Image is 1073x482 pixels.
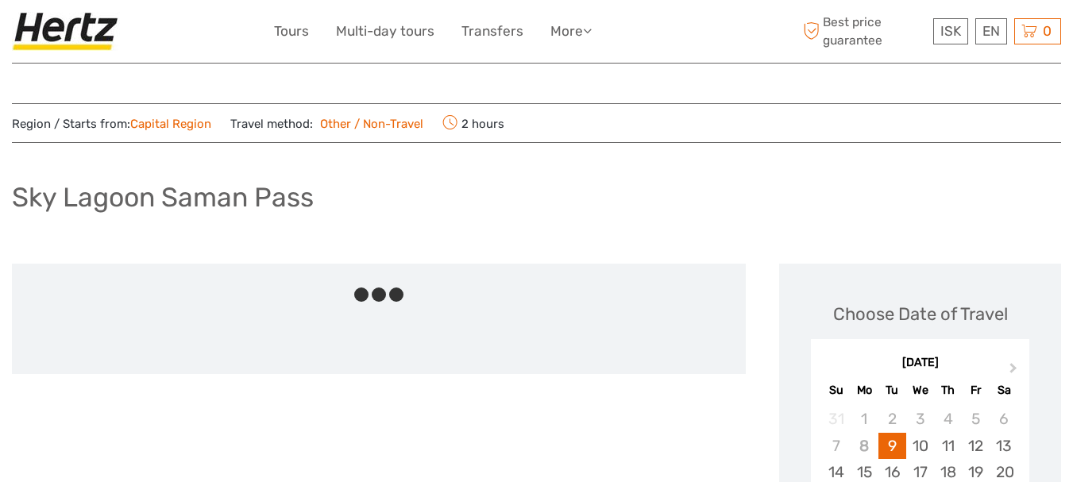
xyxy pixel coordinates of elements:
div: Not available Sunday, September 7th, 2025 [822,433,850,459]
img: Hertz [12,12,125,51]
div: Choose Saturday, September 13th, 2025 [990,433,1017,459]
div: [DATE] [811,355,1029,372]
div: We [906,380,934,401]
span: 2 hours [442,112,504,134]
span: Travel method: [230,112,423,134]
div: Not available Tuesday, September 2nd, 2025 [878,406,906,432]
div: Not available Wednesday, September 3rd, 2025 [906,406,934,432]
div: Tu [878,380,906,401]
div: Not available Sunday, August 31st, 2025 [822,406,850,432]
div: Mo [851,380,878,401]
button: Next Month [1002,359,1028,384]
div: Choose Tuesday, September 9th, 2025 [878,433,906,459]
div: Th [934,380,962,401]
div: Choose Thursday, September 11th, 2025 [934,433,962,459]
span: 0 [1040,23,1054,39]
div: Choose Friday, September 12th, 2025 [962,433,990,459]
span: Best price guarantee [799,13,929,48]
a: Other / Non-Travel [313,117,423,131]
h1: Sky Lagoon Saman Pass [12,181,314,214]
span: Region / Starts from: [12,116,211,133]
a: Multi-day tours [336,20,434,43]
span: ISK [940,23,961,39]
div: Choose Wednesday, September 10th, 2025 [906,433,934,459]
div: Not available Monday, September 1st, 2025 [851,406,878,432]
div: Sa [990,380,1017,401]
div: Not available Friday, September 5th, 2025 [962,406,990,432]
a: Tours [274,20,309,43]
a: Transfers [461,20,523,43]
a: Capital Region [130,117,211,131]
div: Not available Saturday, September 6th, 2025 [990,406,1017,432]
div: Not available Thursday, September 4th, 2025 [934,406,962,432]
div: EN [975,18,1007,44]
div: Choose Date of Travel [833,302,1008,326]
a: More [550,20,592,43]
div: Fr [962,380,990,401]
div: Not available Monday, September 8th, 2025 [851,433,878,459]
div: Su [822,380,850,401]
